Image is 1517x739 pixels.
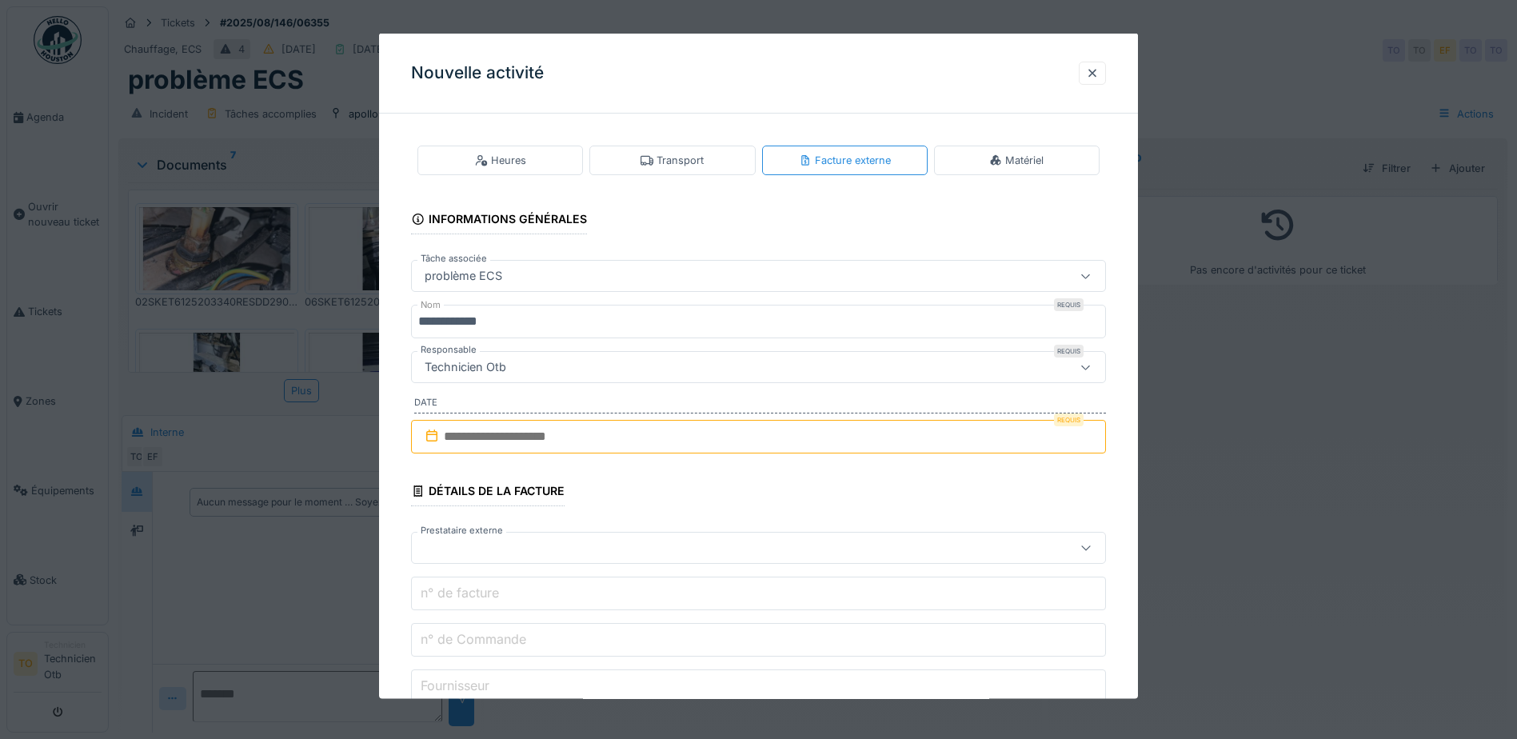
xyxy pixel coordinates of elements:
[417,343,480,357] label: Responsable
[417,583,502,602] label: n° de facture
[411,207,587,234] div: Informations générales
[417,524,506,537] label: Prestataire externe
[1054,298,1084,311] div: Requis
[989,153,1044,168] div: Matériel
[417,629,529,649] label: n° de Commande
[799,153,891,168] div: Facture externe
[475,153,526,168] div: Heures
[417,298,444,312] label: Nom
[411,479,565,506] div: Détails de la facture
[1054,345,1084,358] div: Requis
[411,63,544,83] h3: Nouvelle activité
[641,153,704,168] div: Transport
[414,396,1106,413] label: Date
[1054,413,1084,426] div: Requis
[418,358,513,376] div: Technicien Otb
[417,252,490,266] label: Tâche associée
[418,267,509,285] div: problème ECS
[417,676,493,695] label: Fournisseur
